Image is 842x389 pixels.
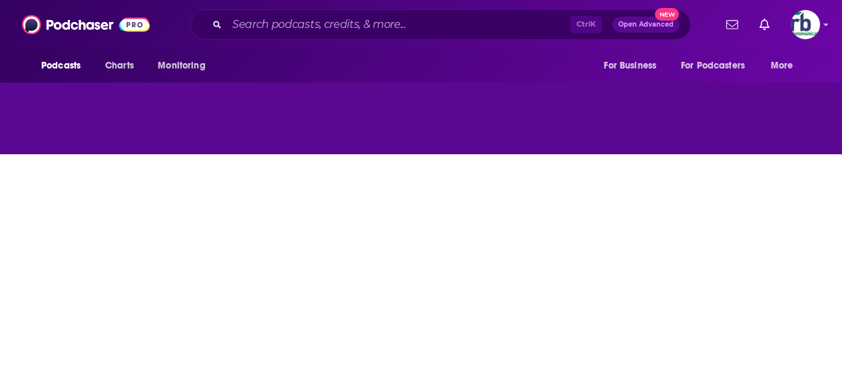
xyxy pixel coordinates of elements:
a: Show notifications dropdown [721,13,743,36]
span: Podcasts [41,57,81,75]
button: Show profile menu [791,10,820,39]
span: New [655,8,679,21]
span: Ctrl K [570,16,602,33]
button: open menu [594,53,673,78]
button: open menu [672,53,764,78]
img: User Profile [791,10,820,39]
button: Open AdvancedNew [612,17,680,33]
button: open menu [761,53,810,78]
input: Search podcasts, credits, & more... [227,14,570,35]
button: open menu [148,53,222,78]
span: Open Advanced [618,21,674,28]
button: open menu [32,53,98,78]
a: Show notifications dropdown [754,13,775,36]
img: Podchaser - Follow, Share and Rate Podcasts [22,12,150,37]
span: For Business [604,57,656,75]
span: For Podcasters [681,57,745,75]
span: Logged in as johannarb [791,10,820,39]
a: Charts [97,53,142,78]
span: More [771,57,793,75]
span: Charts [105,57,134,75]
div: Search podcasts, credits, & more... [190,9,691,40]
span: Monitoring [158,57,205,75]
